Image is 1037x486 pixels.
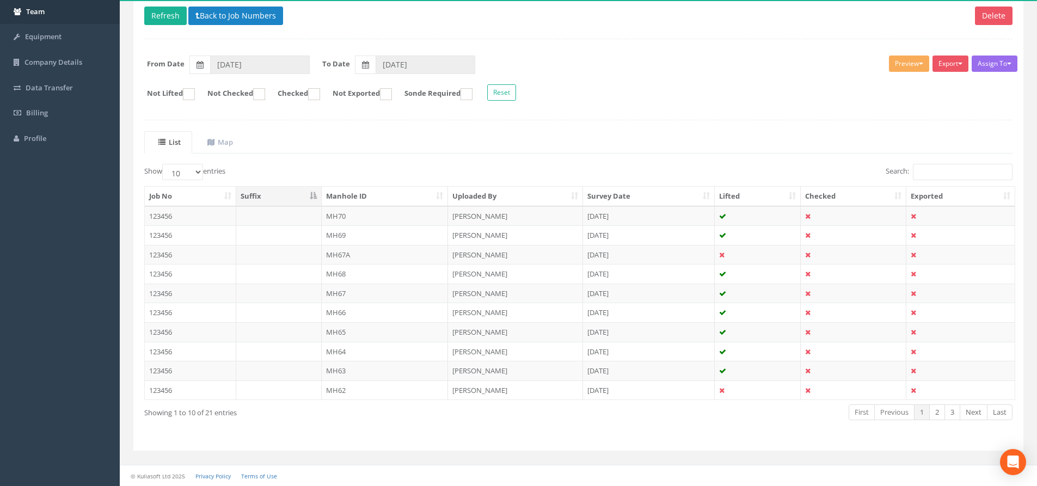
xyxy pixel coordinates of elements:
span: Company Details [24,57,82,67]
label: Not Checked [197,88,265,100]
td: MH67 [322,284,449,303]
td: [PERSON_NAME] [448,303,583,322]
span: Profile [24,133,46,143]
td: [DATE] [583,284,715,303]
td: MH68 [322,264,449,284]
td: 123456 [145,245,236,264]
td: [PERSON_NAME] [448,322,583,342]
a: Terms of Use [241,472,277,480]
label: Show entries [144,164,225,180]
label: From Date [147,59,185,69]
td: [DATE] [583,264,715,284]
td: 123456 [145,264,236,284]
td: [DATE] [583,225,715,245]
div: Showing 1 to 10 of 21 entries [144,403,496,418]
td: 123456 [145,361,236,380]
th: Exported: activate to sort column ascending [906,187,1015,206]
td: [PERSON_NAME] [448,225,583,245]
td: 123456 [145,225,236,245]
label: Sonde Required [394,88,473,100]
a: Privacy Policy [195,472,231,480]
td: 123456 [145,322,236,342]
a: 1 [914,404,930,420]
td: [DATE] [583,380,715,400]
button: Assign To [972,56,1017,72]
button: Delete [975,7,1013,25]
th: Suffix: activate to sort column descending [236,187,322,206]
input: Search: [913,164,1013,180]
label: Not Exported [322,88,392,100]
td: [PERSON_NAME] [448,245,583,264]
button: Back to Job Numbers [188,7,283,25]
select: Showentries [162,164,203,180]
a: List [144,131,192,153]
a: Last [987,404,1013,420]
label: Checked [267,88,320,100]
td: [PERSON_NAME] [448,380,583,400]
th: Uploaded By: activate to sort column ascending [448,187,583,206]
td: 123456 [145,284,236,303]
th: Manhole ID: activate to sort column ascending [322,187,449,206]
td: 123456 [145,206,236,226]
a: Map [193,131,244,153]
td: MH62 [322,380,449,400]
a: Next [960,404,987,420]
td: MH69 [322,225,449,245]
button: Refresh [144,7,187,25]
uib-tab-heading: List [158,137,181,147]
td: [DATE] [583,322,715,342]
td: [DATE] [583,245,715,264]
th: Lifted: activate to sort column ascending [715,187,801,206]
td: [DATE] [583,206,715,226]
a: 2 [929,404,945,420]
th: Checked: activate to sort column ascending [801,187,906,206]
td: [DATE] [583,361,715,380]
td: 123456 [145,342,236,361]
td: 123456 [145,303,236,322]
span: Data Transfer [26,83,73,93]
div: Open Intercom Messenger [1000,449,1026,475]
span: Billing [26,108,48,118]
td: MH63 [322,361,449,380]
td: MH70 [322,206,449,226]
td: [PERSON_NAME] [448,206,583,226]
td: MH66 [322,303,449,322]
td: [PERSON_NAME] [448,264,583,284]
th: Survey Date: activate to sort column ascending [583,187,715,206]
th: Job No: activate to sort column ascending [145,187,236,206]
input: To Date [376,56,475,74]
span: Team [26,7,45,16]
span: Equipment [25,32,62,41]
td: MH64 [322,342,449,361]
button: Preview [889,56,929,72]
td: MH67A [322,245,449,264]
button: Export [932,56,968,72]
uib-tab-heading: Map [207,137,233,147]
td: [PERSON_NAME] [448,361,583,380]
td: 123456 [145,380,236,400]
label: To Date [322,59,350,69]
a: Previous [874,404,915,420]
td: [PERSON_NAME] [448,342,583,361]
label: Search: [886,164,1013,180]
label: Not Lifted [136,88,195,100]
td: [PERSON_NAME] [448,284,583,303]
input: From Date [210,56,310,74]
td: [DATE] [583,303,715,322]
a: 3 [944,404,960,420]
a: First [849,404,875,420]
button: Reset [487,84,516,101]
td: [DATE] [583,342,715,361]
td: MH65 [322,322,449,342]
small: © Kullasoft Ltd 2025 [131,472,185,480]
